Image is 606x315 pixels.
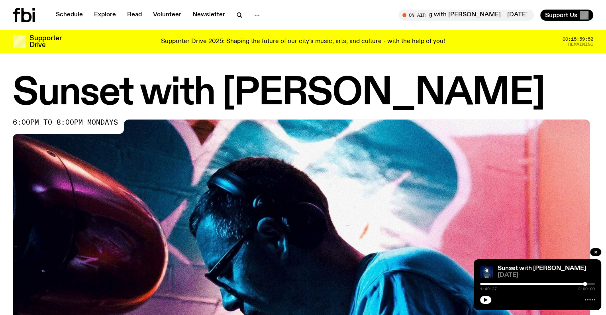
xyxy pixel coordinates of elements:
[122,10,147,21] a: Read
[89,10,121,21] a: Explore
[188,10,230,21] a: Newsletter
[51,10,88,21] a: Schedule
[398,10,534,21] button: On Air[DATE] Overhang with [PERSON_NAME][DATE] Overhang with [PERSON_NAME]
[498,265,586,272] a: Sunset with [PERSON_NAME]
[568,42,593,47] span: Remaining
[540,10,593,21] button: Support Us
[498,272,595,278] span: [DATE]
[563,37,593,41] span: 00:15:59:52
[545,12,577,19] span: Support Us
[13,119,118,126] span: 6:00pm to 8:00pm mondays
[161,38,445,45] p: Supporter Drive 2025: Shaping the future of our city’s music, arts, and culture - with the help o...
[148,10,186,21] a: Volunteer
[13,76,593,112] h1: Sunset with [PERSON_NAME]
[480,287,497,291] span: 1:49:37
[29,35,61,49] h3: Supporter Drive
[578,287,595,291] span: 2:00:00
